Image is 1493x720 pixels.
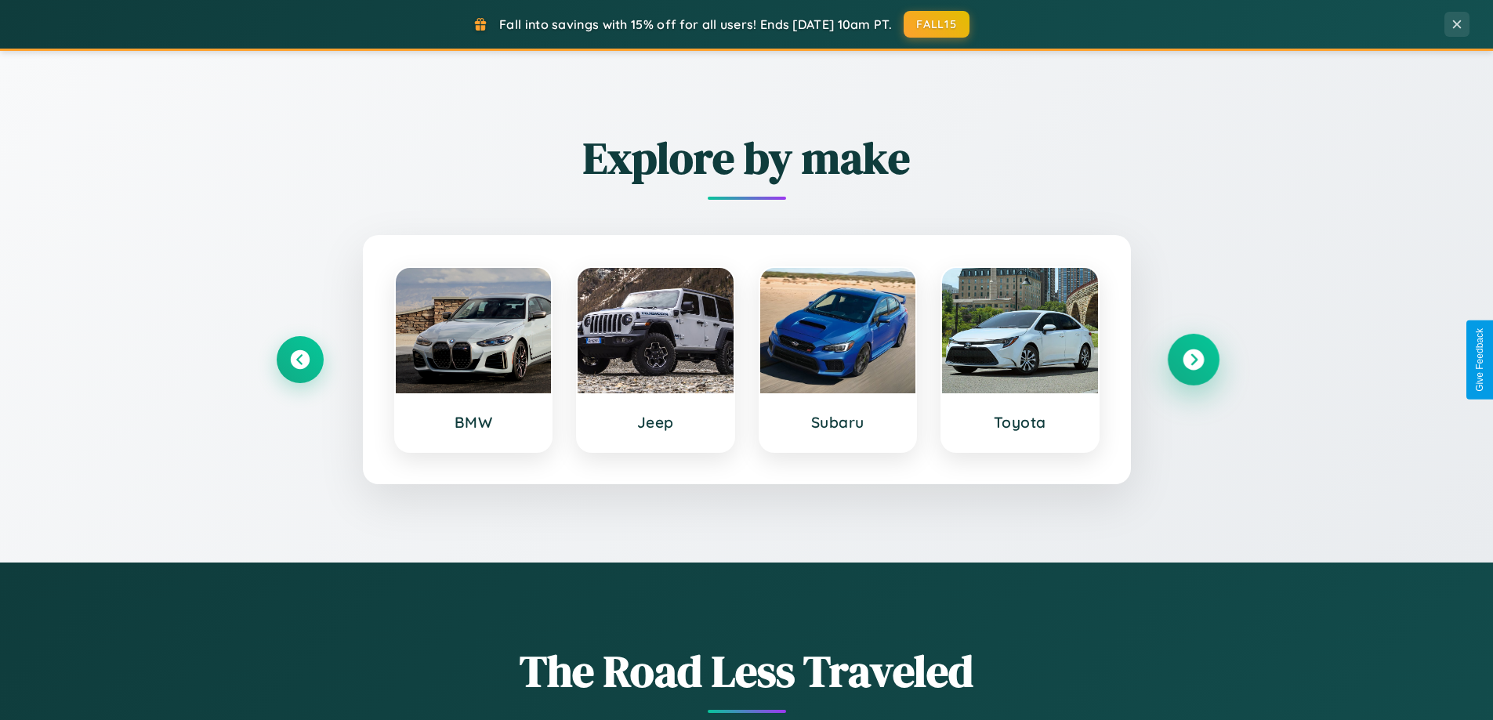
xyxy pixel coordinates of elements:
[593,413,718,432] h3: Jeep
[499,16,892,32] span: Fall into savings with 15% off for all users! Ends [DATE] 10am PT.
[1474,328,1485,392] div: Give Feedback
[958,413,1082,432] h3: Toyota
[411,413,536,432] h3: BMW
[277,641,1217,701] h1: The Road Less Traveled
[904,11,969,38] button: FALL15
[277,128,1217,188] h2: Explore by make
[776,413,901,432] h3: Subaru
